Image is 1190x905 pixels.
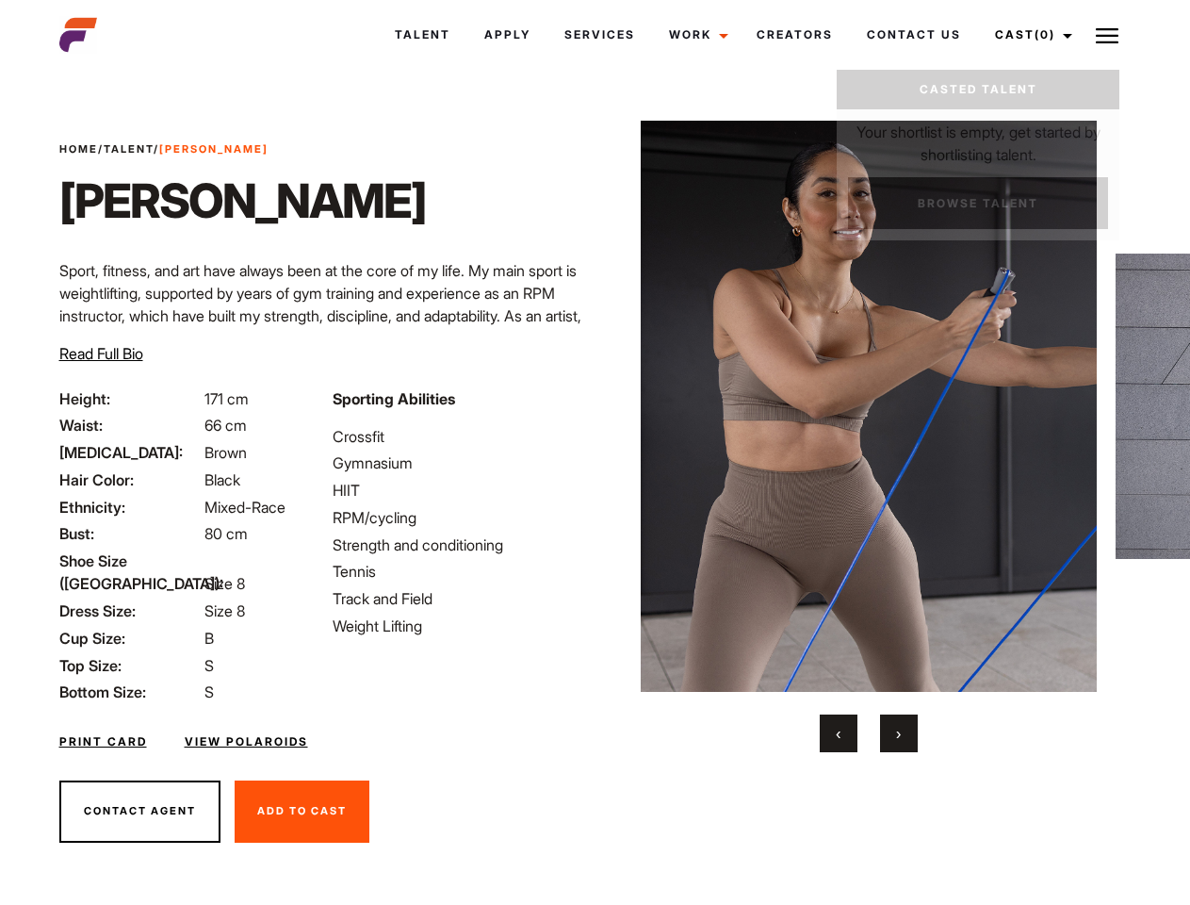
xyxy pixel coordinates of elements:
[59,387,201,410] span: Height:
[204,470,240,489] span: Black
[59,627,201,650] span: Cup Size:
[59,142,98,156] a: Home
[978,9,1084,60] a: Cast(0)
[1035,27,1055,41] span: (0)
[333,389,455,408] strong: Sporting Abilities
[652,9,740,60] a: Work
[333,479,583,502] li: HIIT
[204,683,214,701] span: S
[333,425,583,448] li: Crossfit
[59,173,426,229] h1: [PERSON_NAME]
[204,498,285,517] span: Mixed-Race
[59,469,201,491] span: Hair Color:
[204,389,249,408] span: 171 cm
[848,177,1108,229] a: Browse Talent
[59,141,269,157] span: / /
[1096,25,1118,47] img: Burger icon
[333,506,583,529] li: RPM/cycling
[59,681,201,703] span: Bottom Size:
[836,724,840,743] span: Previous
[59,344,143,363] span: Read Full Bio
[59,496,201,518] span: Ethnicity:
[837,70,1119,109] a: Casted Talent
[204,656,214,675] span: S
[204,601,245,620] span: Size 8
[59,733,147,750] a: Print Card
[204,443,247,462] span: Brown
[378,9,467,60] a: Talent
[837,109,1119,166] p: Your shortlist is empty, get started by shortlisting talent.
[333,587,583,610] li: Track and Field
[204,629,214,648] span: B
[333,452,583,474] li: Gymnasium
[59,550,201,595] span: Shoe Size ([GEOGRAPHIC_DATA]):
[59,781,220,843] button: Contact Agent
[104,142,154,156] a: Talent
[59,522,201,545] span: Bust:
[850,9,978,60] a: Contact Us
[204,524,248,543] span: 80 cm
[204,574,245,593] span: Size 8
[333,534,583,556] li: Strength and conditioning
[59,342,143,365] button: Read Full Bio
[59,16,97,54] img: cropped-aefm-brand-fav-22-square.png
[257,804,347,817] span: Add To Cast
[896,724,901,743] span: Next
[59,600,201,622] span: Dress Size:
[333,560,583,583] li: Tennis
[159,142,269,156] strong: [PERSON_NAME]
[185,733,308,750] a: View Polaroids
[59,259,584,372] p: Sport, fitness, and art have always been at the core of my life. My main sport is weightlifting, ...
[59,654,201,677] span: Top Size:
[740,9,850,60] a: Creators
[333,615,583,637] li: Weight Lifting
[204,416,247,435] span: 66 cm
[59,441,201,464] span: [MEDICAL_DATA]:
[467,9,547,60] a: Apply
[235,781,369,843] button: Add To Cast
[59,414,201,436] span: Waist:
[547,9,652,60] a: Services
